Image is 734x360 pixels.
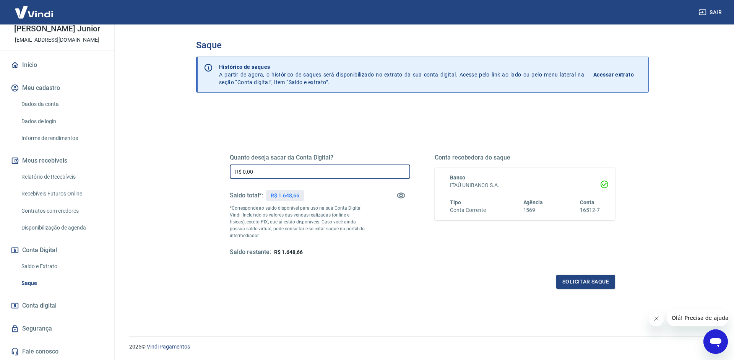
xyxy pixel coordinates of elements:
a: Saldo e Extrato [18,259,105,274]
h6: ITAÚ UNIBANCO S.A. [450,181,600,189]
span: Conta [580,199,594,205]
span: Banco [450,174,465,181]
button: Sair [697,5,725,20]
a: Conta digital [9,297,105,314]
h6: Conta Corrente [450,206,486,214]
h6: 16512-7 [580,206,600,214]
span: Olá! Precisa de ajuda? [5,5,64,11]
button: Meu cadastro [9,80,105,96]
a: Início [9,57,105,73]
span: R$ 1.648,66 [274,249,302,255]
p: R$ 1.648,66 [271,192,299,200]
span: Tipo [450,199,461,205]
h5: Quanto deseja sacar da Conta Digital? [230,154,410,161]
p: [PERSON_NAME] Junior [14,25,100,33]
a: Fale conosco [9,343,105,360]
a: Saque [18,275,105,291]
button: Conta Digital [9,242,105,259]
a: Disponibilização de agenda [18,220,105,236]
a: Informe de rendimentos [18,130,105,146]
h5: Saldo restante: [230,248,271,256]
a: Dados de login [18,114,105,129]
h5: Conta recebedora do saque [435,154,615,161]
iframe: Fechar mensagem [649,311,664,326]
iframe: Botão para abrir a janela de mensagens [703,329,728,354]
p: [EMAIL_ADDRESS][DOMAIN_NAME] [15,36,99,44]
h6: 1569 [523,206,543,214]
a: Recebíveis Futuros Online [18,186,105,202]
p: Acessar extrato [593,71,634,78]
p: Histórico de saques [219,63,584,71]
a: Vindi Pagamentos [147,344,190,350]
h3: Saque [196,40,649,50]
a: Relatório de Recebíveis [18,169,105,185]
p: *Corresponde ao saldo disponível para uso na sua Conta Digital Vindi. Incluindo os valores das ve... [230,205,365,239]
button: Solicitar saque [556,275,615,289]
a: Contratos com credores [18,203,105,219]
a: Segurança [9,320,105,337]
p: 2025 © [129,343,716,351]
h5: Saldo total*: [230,192,263,199]
button: Meus recebíveis [9,152,105,169]
span: Conta digital [22,300,57,311]
p: A partir de agora, o histórico de saques será disponibilizado no extrato da sua conta digital. Ac... [219,63,584,86]
a: Acessar extrato [593,63,642,86]
span: Agência [523,199,543,205]
iframe: Mensagem da empresa [667,310,728,326]
img: Vindi [9,0,59,24]
a: Dados da conta [18,96,105,112]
